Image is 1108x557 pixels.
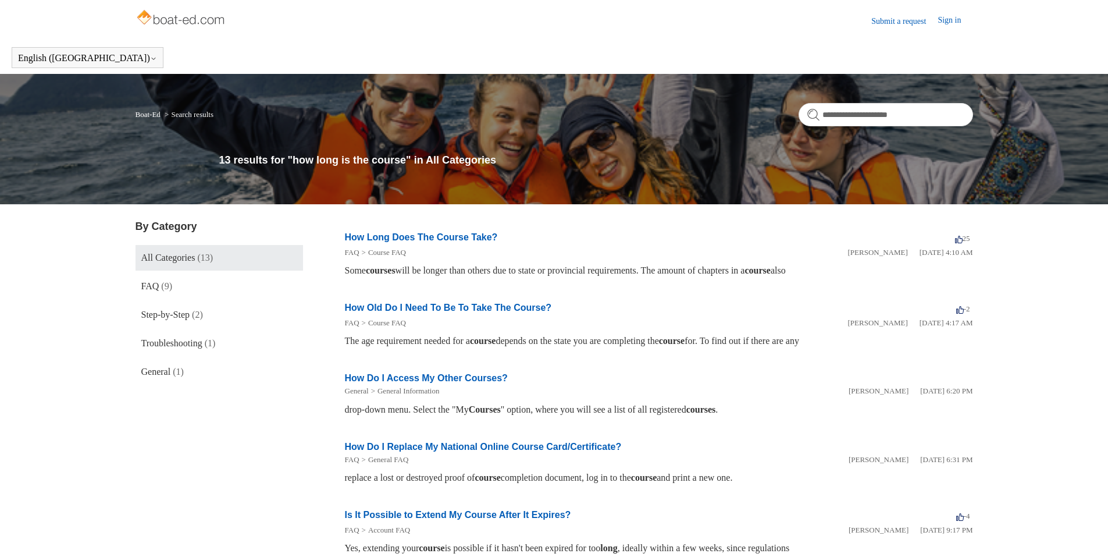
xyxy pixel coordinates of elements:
[345,264,973,278] div: Some will be longer than others due to state or provincial requirements. The amount of chapters i...
[173,367,184,377] span: (1)
[369,385,440,397] li: General Information
[359,317,406,329] li: Course FAQ
[345,403,973,417] div: drop-down menu. Select the "My " option, where you will see a list of all registered .
[847,317,907,329] li: [PERSON_NAME]
[368,455,408,464] a: General FAQ
[744,265,770,275] em: course
[469,405,501,414] em: Courses
[345,232,498,242] a: How Long Does The Course Take?
[141,253,195,262] span: All Categories
[345,248,359,257] a: FAQ
[345,317,359,329] li: FAQ
[345,526,359,534] a: FAQ
[136,7,228,30] img: Boat-Ed Help Center home page
[920,386,972,395] time: 01/05/2024, 18:20
[600,543,617,553] em: long
[345,334,973,348] div: The age requirement needed for a depends on the state you are completing the for. To find out if ...
[920,248,973,257] time: 03/14/2022, 04:10
[920,526,972,534] time: 03/15/2022, 21:17
[377,386,439,395] a: General Information
[141,367,171,377] span: General
[205,338,216,348] span: (1)
[631,473,657,483] em: course
[359,454,409,466] li: General FAQ
[345,510,571,520] a: Is It Possible to Extend My Course After It Expires?
[366,265,396,275] em: courses
[136,110,161,119] a: Boat-Ed
[345,318,359,327] a: FAQ
[1033,518,1100,548] div: Chat Support
[849,524,909,536] li: [PERSON_NAME]
[470,336,496,346] em: course
[956,512,970,520] span: -4
[136,359,303,385] a: General (1)
[345,373,508,383] a: How Do I Access My Other Courses?
[686,405,716,414] em: courses
[345,454,359,466] li: FAQ
[345,524,359,536] li: FAQ
[345,247,359,258] li: FAQ
[849,454,909,466] li: [PERSON_NAME]
[871,15,938,27] a: Submit a request
[419,543,444,553] em: course
[359,524,411,536] li: Account FAQ
[345,386,369,395] a: General
[368,248,406,257] a: Course FAQ
[475,473,500,483] em: course
[799,103,973,126] input: Search
[359,247,406,258] li: Course FAQ
[345,541,973,555] div: Yes, extending your is possible if it hasn't been expired for too , ideally within a few weeks, s...
[136,110,163,119] li: Boat-Ed
[938,14,972,28] a: Sign in
[345,442,622,452] a: How Do I Replace My National Online Course Card/Certificate?
[136,274,303,299] a: FAQ (9)
[659,336,685,346] em: course
[141,338,202,348] span: Troubleshooting
[162,110,213,119] li: Search results
[920,455,972,464] time: 01/05/2024, 18:31
[345,385,369,397] li: General
[368,318,406,327] a: Course FAQ
[847,247,907,258] li: [PERSON_NAME]
[136,302,303,328] a: Step-by-Step (2)
[920,318,973,327] time: 03/14/2022, 04:17
[18,53,157,63] button: English ([GEOGRAPHIC_DATA])
[368,526,410,534] a: Account FAQ
[141,281,159,291] span: FAQ
[136,245,303,271] a: All Categories (13)
[141,310,190,320] span: Step-by-Step
[956,304,970,313] span: -2
[136,331,303,356] a: Troubleshooting (1)
[849,385,909,397] li: [PERSON_NAME]
[345,471,973,485] div: replace a lost or destroyed proof of completion document, log in to the and print a new one.
[197,253,213,262] span: (13)
[345,303,552,313] a: How Old Do I Need To Be To Take The Course?
[955,234,970,243] span: 25
[161,281,172,291] span: (9)
[136,219,303,235] h3: By Category
[219,152,973,168] h1: 13 results for "how long is the course" in All Categories
[192,310,203,320] span: (2)
[345,455,359,464] a: FAQ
